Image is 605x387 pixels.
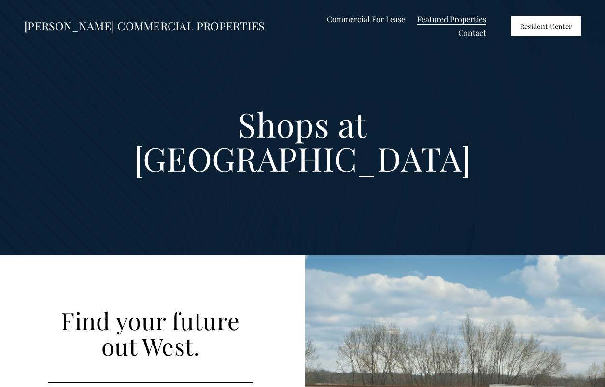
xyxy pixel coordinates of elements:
a: Resident Center [511,16,581,36]
a: folder dropdown [327,12,405,26]
span: Commercial For Lease [327,13,405,26]
h2: Find your future out West. [48,307,253,359]
a: folder dropdown [417,12,486,26]
h1: Shops at [GEOGRAPHIC_DATA] [95,107,511,176]
a: Contact [458,26,486,40]
a: [PERSON_NAME] COMMERCIAL PROPERTIES [24,18,265,33]
span: Featured Properties [417,13,486,26]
